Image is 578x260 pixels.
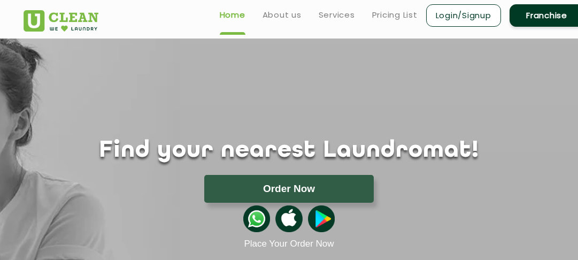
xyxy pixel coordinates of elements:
[220,9,245,21] a: Home
[275,205,302,232] img: apple-icon.png
[308,205,335,232] img: playstoreicon.png
[204,175,373,203] button: Order Now
[16,137,563,164] h1: Find your nearest Laundromat!
[243,205,270,232] img: whatsappicon.png
[244,239,334,249] a: Place Your Order Now
[426,4,501,27] a: Login/Signup
[24,10,99,32] img: UClean Laundry and Dry Cleaning
[319,9,355,21] a: Services
[372,9,418,21] a: Pricing List
[263,9,302,21] a: About us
